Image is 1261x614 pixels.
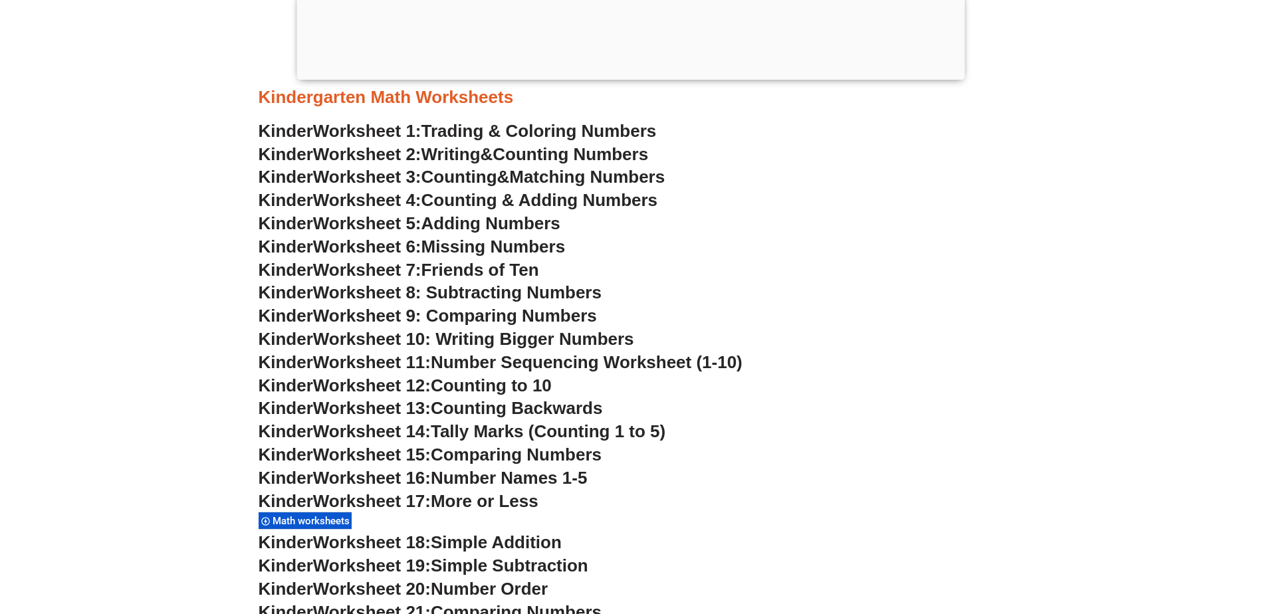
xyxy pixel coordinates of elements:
[313,532,431,552] span: Worksheet 18:
[421,260,539,280] span: Friends of Ten
[259,579,313,599] span: Kinder
[259,282,602,302] a: KinderWorksheet 8: Subtracting Numbers
[421,144,481,164] span: Writing
[313,329,634,349] span: Worksheet 10: Writing Bigger Numbers
[259,190,658,210] a: KinderWorksheet 4:Counting & Adding Numbers
[431,421,665,441] span: Tally Marks (Counting 1 to 5)
[259,556,313,575] span: Kinder
[259,306,597,326] a: KinderWorksheet 9: Comparing Numbers
[313,167,421,187] span: Worksheet 3:
[421,167,497,187] span: Counting
[259,468,313,488] span: Kinder
[259,512,352,530] div: Math worksheets
[273,515,354,527] span: Math worksheets
[259,282,313,302] span: Kinder
[431,532,562,552] span: Simple Addition
[313,190,421,210] span: Worksheet 4:
[313,306,597,326] span: Worksheet 9: Comparing Numbers
[259,329,634,349] a: KinderWorksheet 10: Writing Bigger Numbers
[259,144,649,164] a: KinderWorksheet 2:Writing&Counting Numbers
[313,421,431,441] span: Worksheet 14:
[431,375,552,395] span: Counting to 10
[313,468,431,488] span: Worksheet 16:
[313,579,431,599] span: Worksheet 20:
[421,213,560,233] span: Adding Numbers
[1040,464,1261,614] iframe: Chat Widget
[431,556,588,575] span: Simple Subtraction
[259,167,665,187] a: KinderWorksheet 3:Counting&Matching Numbers
[259,491,313,511] span: Kinder
[259,237,566,256] a: KinderWorksheet 6:Missing Numbers
[313,121,421,141] span: Worksheet 1:
[313,237,421,256] span: Worksheet 6:
[259,121,657,141] a: KinderWorksheet 1:Trading & Coloring Numbers
[313,352,431,372] span: Worksheet 11:
[259,329,313,349] span: Kinder
[313,556,431,575] span: Worksheet 19:
[431,445,602,464] span: Comparing Numbers
[431,352,743,372] span: Number Sequencing Worksheet (1-10)
[431,491,538,511] span: More or Less
[259,213,313,233] span: Kinder
[313,375,431,395] span: Worksheet 12:
[493,144,648,164] span: Counting Numbers
[259,352,313,372] span: Kinder
[259,190,313,210] span: Kinder
[259,398,313,418] span: Kinder
[259,306,313,326] span: Kinder
[509,167,665,187] span: Matching Numbers
[431,468,587,488] span: Number Names 1-5
[421,237,566,256] span: Missing Numbers
[259,237,313,256] span: Kinder
[421,190,658,210] span: Counting & Adding Numbers
[259,167,313,187] span: Kinder
[259,375,313,395] span: Kinder
[259,421,313,441] span: Kinder
[259,213,560,233] a: KinderWorksheet 5:Adding Numbers
[431,398,602,418] span: Counting Backwards
[421,121,657,141] span: Trading & Coloring Numbers
[313,260,421,280] span: Worksheet 7:
[313,491,431,511] span: Worksheet 17:
[259,532,313,552] span: Kinder
[313,445,431,464] span: Worksheet 15:
[313,213,421,233] span: Worksheet 5:
[259,260,313,280] span: Kinder
[259,144,313,164] span: Kinder
[259,260,539,280] a: KinderWorksheet 7:Friends of Ten
[313,144,421,164] span: Worksheet 2:
[313,282,602,302] span: Worksheet 8: Subtracting Numbers
[431,579,548,599] span: Number Order
[313,398,431,418] span: Worksheet 13:
[259,121,313,141] span: Kinder
[259,445,313,464] span: Kinder
[259,86,1003,109] h3: Kindergarten Math Worksheets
